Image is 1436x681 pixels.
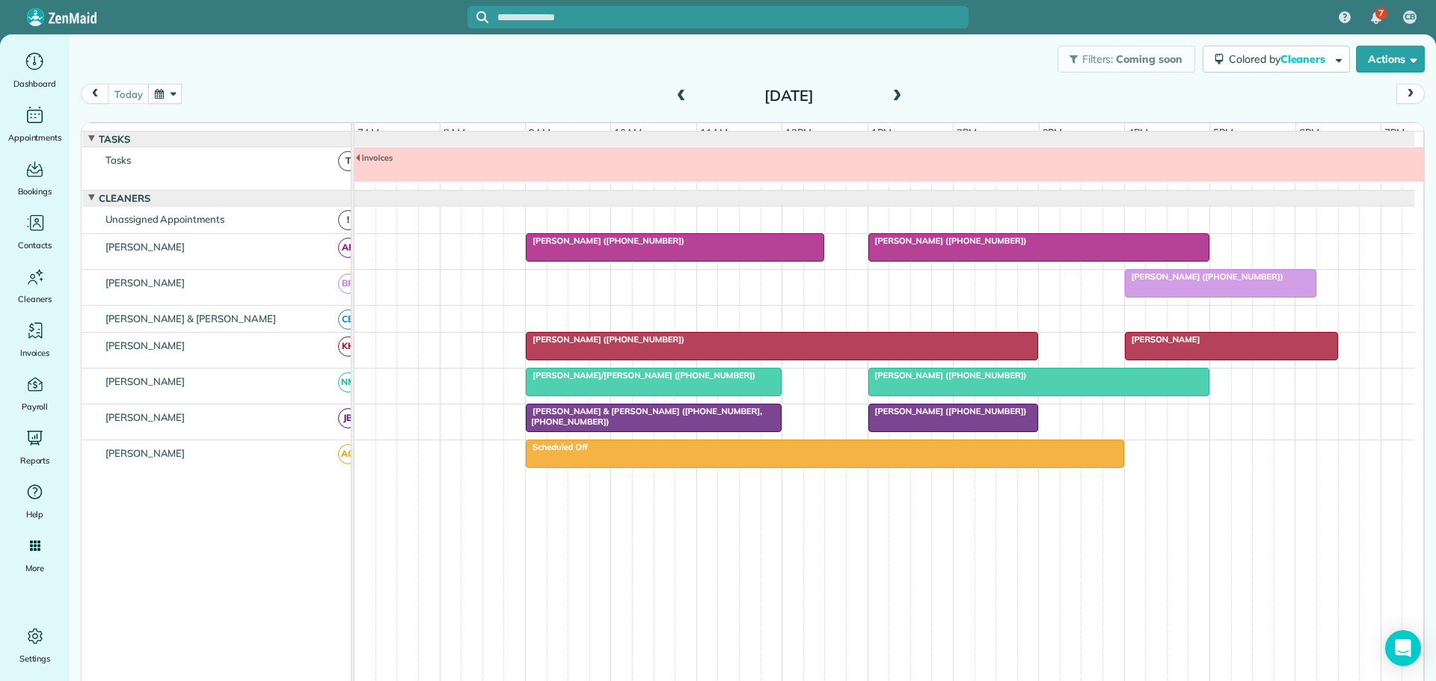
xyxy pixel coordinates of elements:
[441,126,468,138] span: 8am
[954,126,980,138] span: 2pm
[102,154,134,166] span: Tasks
[697,126,731,138] span: 11am
[20,453,50,468] span: Reports
[1396,84,1425,104] button: next
[1280,52,1328,66] span: Cleaners
[1040,126,1066,138] span: 3pm
[1356,46,1425,73] button: Actions
[782,126,814,138] span: 12pm
[26,507,44,522] span: Help
[1116,52,1183,66] span: Coming soon
[1203,46,1350,73] button: Colored byCleaners
[868,126,895,138] span: 1pm
[355,126,382,138] span: 7am
[611,126,645,138] span: 10am
[6,372,64,414] a: Payroll
[1124,271,1284,282] span: [PERSON_NAME] ([PHONE_NUMBER])
[6,157,64,199] a: Bookings
[18,184,52,199] span: Bookings
[6,103,64,145] a: Appointments
[18,292,52,306] span: Cleaners
[25,561,44,576] span: More
[338,210,358,230] span: !
[6,624,64,666] a: Settings
[1378,7,1384,19] span: 7
[102,241,188,253] span: [PERSON_NAME]
[525,235,685,246] span: [PERSON_NAME] ([PHONE_NUMBER])
[1296,126,1322,138] span: 6pm
[1385,630,1421,666] div: Open Intercom Messenger
[6,265,64,306] a: Cleaners
[20,345,50,360] span: Invoices
[1082,52,1114,66] span: Filters:
[338,151,358,171] span: T
[108,84,149,104] button: today
[868,235,1028,246] span: [PERSON_NAME] ([PHONE_NUMBER])
[1210,126,1236,138] span: 5pm
[338,309,358,330] span: CB
[467,11,488,23] button: Focus search
[96,133,133,145] span: Tasks
[8,130,62,145] span: Appointments
[338,408,358,428] span: JB
[525,370,756,380] span: [PERSON_NAME]/[PERSON_NAME] ([PHONE_NUMBER])
[338,238,358,258] span: AF
[1125,126,1151,138] span: 4pm
[18,238,52,253] span: Contacts
[525,334,685,345] span: [PERSON_NAME] ([PHONE_NUMBER])
[1360,1,1392,34] div: 7 unread notifications
[102,277,188,289] span: [PERSON_NAME]
[102,375,188,387] span: [PERSON_NAME]
[696,87,883,104] h2: [DATE]
[525,406,762,427] span: [PERSON_NAME] & [PERSON_NAME] ([PHONE_NUMBER], [PHONE_NUMBER])
[868,406,1028,416] span: [PERSON_NAME] ([PHONE_NUMBER])
[102,339,188,351] span: [PERSON_NAME]
[96,192,153,204] span: Cleaners
[6,49,64,91] a: Dashboard
[19,651,51,666] span: Settings
[102,411,188,423] span: [PERSON_NAME]
[476,11,488,23] svg: Focus search
[13,76,56,91] span: Dashboard
[6,480,64,522] a: Help
[338,444,358,464] span: AG
[102,312,279,324] span: [PERSON_NAME] & [PERSON_NAME]
[102,213,227,225] span: Unassigned Appointments
[1381,126,1408,138] span: 7pm
[338,372,358,392] span: NM
[355,152,394,163] span: invoices
[526,126,553,138] span: 9am
[6,211,64,253] a: Contacts
[338,274,358,294] span: BR
[6,426,64,468] a: Reports
[525,442,589,452] span: Scheduled Off
[868,370,1028,380] span: [PERSON_NAME] ([PHONE_NUMBER])
[1124,334,1201,345] span: [PERSON_NAME]
[1405,11,1415,23] span: CB
[102,447,188,459] span: [PERSON_NAME]
[338,336,358,357] span: KH
[1229,52,1331,66] span: Colored by
[22,399,49,414] span: Payroll
[6,318,64,360] a: Invoices
[81,84,109,104] button: prev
